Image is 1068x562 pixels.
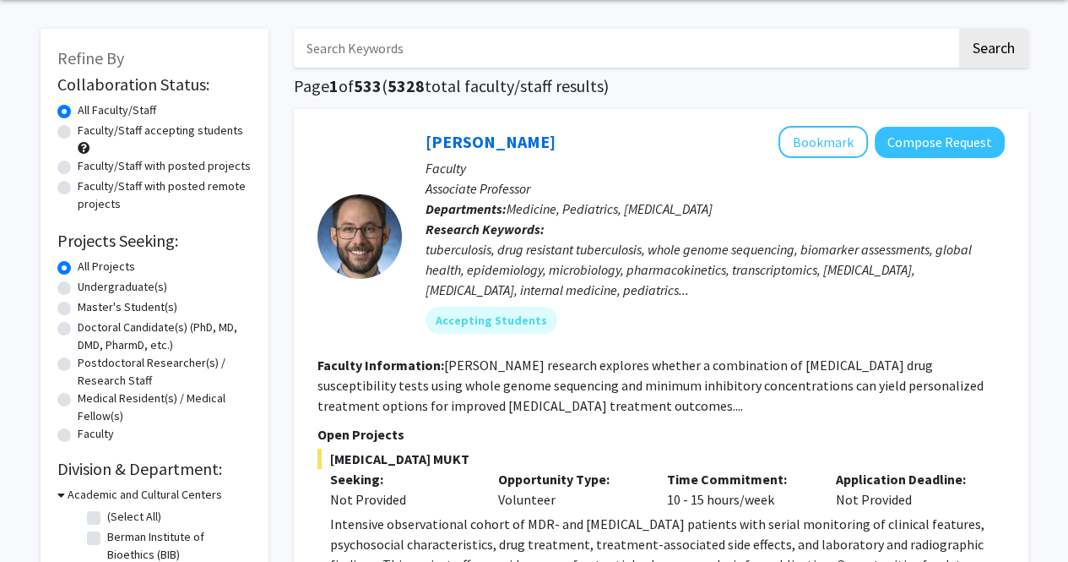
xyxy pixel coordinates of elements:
[426,131,556,152] a: [PERSON_NAME]
[57,74,252,95] h2: Collaboration Status:
[317,424,1005,445] p: Open Projects
[317,357,444,374] b: Faculty Information:
[57,231,252,251] h2: Projects Seeking:
[107,508,161,526] label: (Select All)
[875,127,1005,158] button: Compose Request to Jeffrey Tornheim
[667,469,810,489] p: Time Commitment:
[507,200,713,217] span: Medicine, Pediatrics, [MEDICAL_DATA]
[78,177,252,213] label: Faculty/Staff with posted remote projects
[388,75,425,96] span: 5328
[78,298,177,316] label: Master's Student(s)
[836,469,979,489] p: Application Deadline:
[57,47,124,68] span: Refine By
[78,319,252,354] label: Doctoral Candidate(s) (PhD, MD, DMD, PharmD, etc.)
[426,178,1005,199] p: Associate Professor
[78,278,167,296] label: Undergraduate(s)
[498,469,642,489] p: Opportunity Type:
[426,221,545,237] b: Research Keywords:
[78,258,135,276] label: All Projects
[78,101,156,119] label: All Faculty/Staff
[823,469,992,510] div: Not Provided
[426,158,1005,178] p: Faculty
[294,76,1028,96] h1: Page of ( total faculty/staff results)
[485,469,654,510] div: Volunteer
[294,29,957,68] input: Search Keywords
[778,126,868,158] button: Add Jeffrey Tornheim to Bookmarks
[78,390,252,425] label: Medical Resident(s) / Medical Fellow(s)
[78,157,251,175] label: Faculty/Staff with posted projects
[330,469,474,489] p: Seeking:
[78,425,114,443] label: Faculty
[78,122,243,139] label: Faculty/Staff accepting students
[654,469,823,510] div: 10 - 15 hours/week
[13,486,72,549] iframe: Chat
[68,486,222,504] h3: Academic and Cultural Centers
[426,307,557,334] mat-chip: Accepting Students
[329,75,339,96] span: 1
[959,29,1028,68] button: Search
[317,357,984,414] fg-read-more: [PERSON_NAME] research explores whether a combination of [MEDICAL_DATA] drug susceptibility tests...
[330,489,474,510] div: Not Provided
[354,75,382,96] span: 533
[426,239,1005,300] div: tuberculosis, drug resistant tuberculosis, whole genome sequencing, biomarker assessments, global...
[317,449,1005,469] span: [MEDICAL_DATA] MUKT
[426,200,507,217] b: Departments:
[78,354,252,390] label: Postdoctoral Researcher(s) / Research Staff
[57,459,252,479] h2: Division & Department:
